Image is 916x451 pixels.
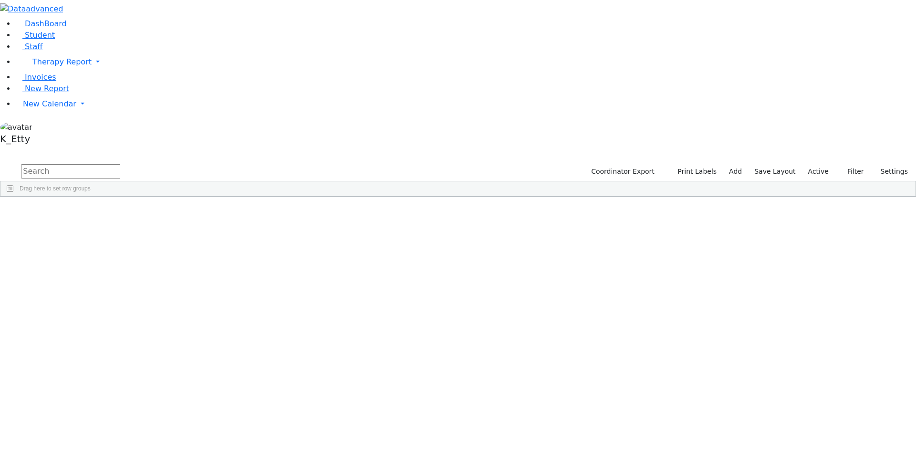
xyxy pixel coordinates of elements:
[868,164,912,179] button: Settings
[15,42,42,51] a: Staff
[15,19,67,28] a: DashBoard
[25,42,42,51] span: Staff
[25,73,56,82] span: Invoices
[725,164,746,179] a: Add
[15,52,916,72] a: Therapy Report
[750,164,800,179] button: Save Layout
[25,84,69,93] span: New Report
[804,164,833,179] label: Active
[32,57,92,66] span: Therapy Report
[21,164,120,178] input: Search
[15,84,69,93] a: New Report
[15,73,56,82] a: Invoices
[666,164,721,179] button: Print Labels
[15,94,916,114] a: New Calendar
[23,99,76,108] span: New Calendar
[15,31,55,40] a: Student
[585,164,659,179] button: Coordinator Export
[25,31,55,40] span: Student
[835,164,868,179] button: Filter
[20,185,91,192] span: Drag here to set row groups
[25,19,67,28] span: DashBoard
